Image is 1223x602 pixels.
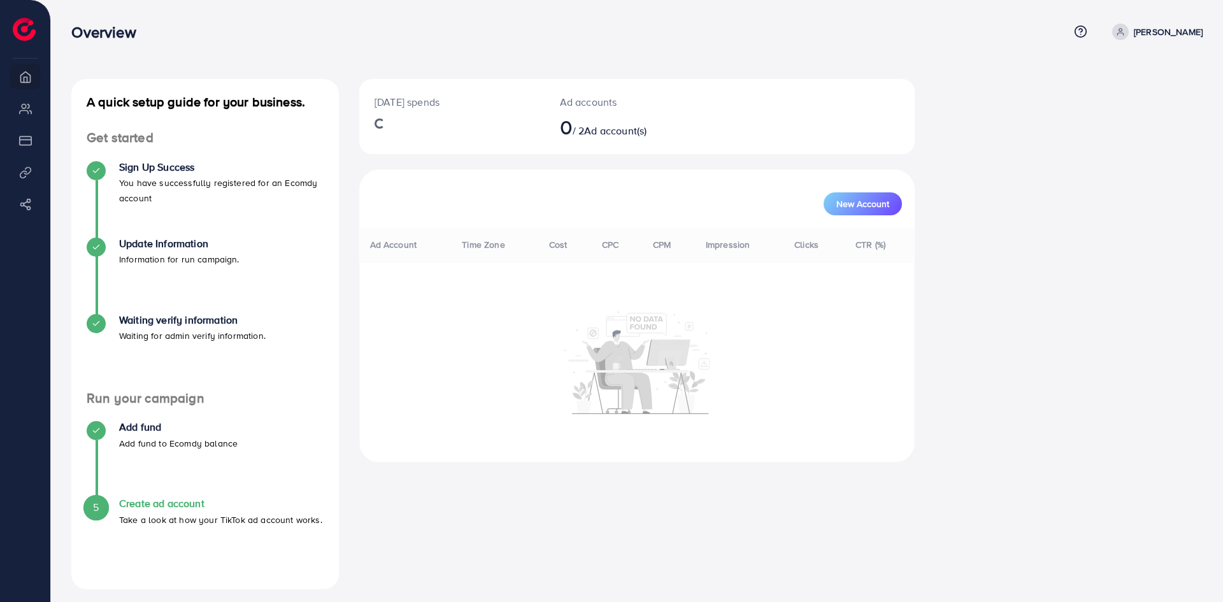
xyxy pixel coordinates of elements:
[71,94,339,110] h4: A quick setup guide for your business.
[71,421,339,498] li: Add fund
[560,112,573,141] span: 0
[584,124,647,138] span: Ad account(s)
[71,23,146,41] h3: Overview
[93,500,99,515] span: 5
[71,498,339,574] li: Create ad account
[560,94,668,110] p: Ad accounts
[119,498,322,510] h4: Create ad account
[119,512,322,527] p: Take a look at how your TikTok ad account works.
[119,175,324,206] p: You have successfully registered for an Ecomdy account
[119,238,240,250] h4: Update Information
[119,421,238,433] h4: Add fund
[119,314,266,326] h4: Waiting verify information
[71,161,339,238] li: Sign Up Success
[71,314,339,391] li: Waiting verify information
[71,130,339,146] h4: Get started
[119,436,238,451] p: Add fund to Ecomdy balance
[1107,24,1203,40] a: [PERSON_NAME]
[824,192,902,215] button: New Account
[1134,24,1203,39] p: [PERSON_NAME]
[119,161,324,173] h4: Sign Up Success
[375,94,529,110] p: [DATE] spends
[836,199,889,208] span: New Account
[13,18,36,41] img: logo
[119,252,240,267] p: Information for run campaign.
[119,328,266,343] p: Waiting for admin verify information.
[560,115,668,139] h2: / 2
[71,391,339,406] h4: Run your campaign
[71,238,339,314] li: Update Information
